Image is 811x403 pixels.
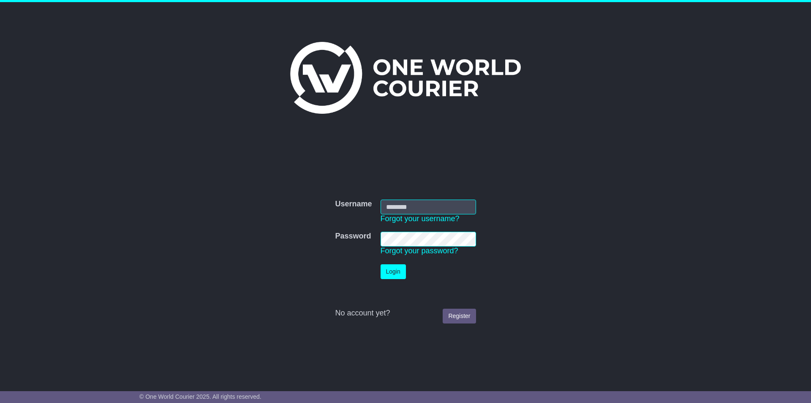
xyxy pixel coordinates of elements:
button: Login [381,264,406,279]
img: One World [290,42,521,114]
label: Username [335,200,372,209]
a: Register [443,309,476,323]
label: Password [335,232,371,241]
span: © One World Courier 2025. All rights reserved. [139,393,261,400]
a: Forgot your password? [381,247,458,255]
div: No account yet? [335,309,476,318]
a: Forgot your username? [381,214,460,223]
